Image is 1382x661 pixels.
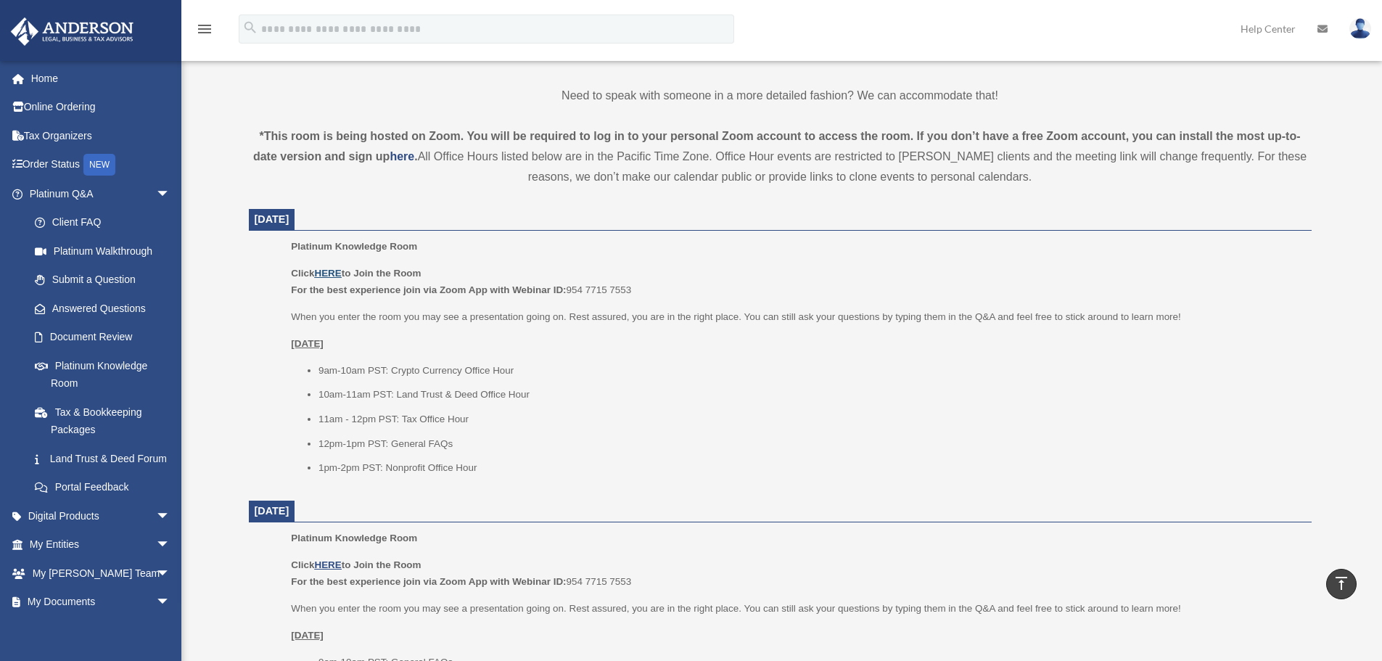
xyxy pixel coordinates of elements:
span: Platinum Knowledge Room [291,241,417,252]
li: 11am - 12pm PST: Tax Office Hour [318,411,1301,428]
span: [DATE] [255,505,289,517]
a: Platinum Knowledge Room [20,351,185,398]
a: Client FAQ [20,208,192,237]
b: Click to Join the Room [291,559,421,570]
a: Portal Feedback [20,473,192,502]
i: vertical_align_top [1333,575,1350,592]
a: My Documentsarrow_drop_down [10,588,192,617]
a: menu [196,25,213,38]
a: Answered Questions [20,294,192,323]
b: Click to Join the Room [291,268,421,279]
span: arrow_drop_down [156,501,185,531]
a: HERE [314,268,341,279]
p: When you enter the room you may see a presentation going on. Rest assured, you are in the right p... [291,600,1301,617]
li: 10am-11am PST: Land Trust & Deed Office Hour [318,386,1301,403]
b: For the best experience join via Zoom App with Webinar ID: [291,576,566,587]
span: Platinum Knowledge Room [291,533,417,543]
a: vertical_align_top [1326,569,1357,599]
a: here [390,150,414,163]
b: For the best experience join via Zoom App with Webinar ID: [291,284,566,295]
a: My Entitiesarrow_drop_down [10,530,192,559]
p: When you enter the room you may see a presentation going on. Rest assured, you are in the right p... [291,308,1301,326]
a: HERE [314,559,341,570]
li: 9am-10am PST: Crypto Currency Office Hour [318,362,1301,379]
a: Submit a Question [20,266,192,295]
span: [DATE] [255,213,289,225]
div: All Office Hours listed below are in the Pacific Time Zone. Office Hour events are restricted to ... [249,126,1312,187]
a: Platinum Q&Aarrow_drop_down [10,179,192,208]
span: arrow_drop_down [156,530,185,560]
a: Tax & Bookkeeping Packages [20,398,192,444]
a: Platinum Walkthrough [20,237,192,266]
i: search [242,20,258,36]
p: 954 7715 7553 [291,265,1301,299]
a: My [PERSON_NAME] Teamarrow_drop_down [10,559,192,588]
a: Document Review [20,323,192,352]
a: Tax Organizers [10,121,192,150]
a: Online Ordering [10,93,192,122]
strong: . [414,150,417,163]
u: [DATE] [291,338,324,349]
a: Digital Productsarrow_drop_down [10,501,192,530]
li: 12pm-1pm PST: General FAQs [318,435,1301,453]
p: Need to speak with someone in a more detailed fashion? We can accommodate that! [249,86,1312,106]
strong: *This room is being hosted on Zoom. You will be required to log in to your personal Zoom account ... [253,130,1301,163]
a: Home [10,64,192,93]
a: Order StatusNEW [10,150,192,180]
u: [DATE] [291,630,324,641]
img: Anderson Advisors Platinum Portal [7,17,138,46]
li: 1pm-2pm PST: Nonprofit Office Hour [318,459,1301,477]
span: arrow_drop_down [156,179,185,209]
a: Land Trust & Deed Forum [20,444,192,473]
i: menu [196,20,213,38]
span: arrow_drop_down [156,559,185,588]
span: arrow_drop_down [156,588,185,617]
p: 954 7715 7553 [291,557,1301,591]
div: NEW [83,154,115,176]
img: User Pic [1349,18,1371,39]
